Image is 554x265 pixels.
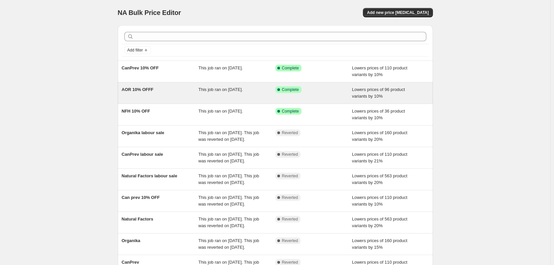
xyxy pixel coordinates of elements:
span: Lowers prices of 563 product variants by 20% [352,173,407,185]
span: Lowers prices of 563 product variants by 20% [352,217,407,228]
span: This job ran on [DATE]. This job was reverted on [DATE]. [198,238,259,250]
span: This job ran on [DATE]. [198,109,243,114]
span: Complete [282,109,299,114]
button: Add new price [MEDICAL_DATA] [363,8,433,17]
span: Organika [122,238,140,243]
span: Lowers prices of 110 product variants by 10% [352,65,407,77]
span: Lowers prices of 160 product variants by 15% [352,238,407,250]
span: Add new price [MEDICAL_DATA] [367,10,429,15]
span: Reverted [282,260,298,265]
span: Complete [282,87,299,92]
span: Can prev 10% OFF [122,195,160,200]
span: CanPrev [122,260,139,265]
span: Organika labour sale [122,130,165,135]
span: Lowers prices of 110 product variants by 10% [352,195,407,207]
span: Lowers prices of 36 product variants by 10% [352,109,405,120]
span: Lowers prices of 110 product variants by 21% [352,152,407,163]
span: Complete [282,65,299,71]
span: This job ran on [DATE]. This job was reverted on [DATE]. [198,152,259,163]
span: Reverted [282,173,298,179]
span: Reverted [282,130,298,135]
span: Lowers prices of 160 product variants by 20% [352,130,407,142]
span: This job ran on [DATE]. [198,65,243,70]
span: CanPrev 10% OFF [122,65,159,70]
span: NA Bulk Price Editor [118,9,181,16]
span: Reverted [282,152,298,157]
span: Lowers prices of 96 product variants by 10% [352,87,405,99]
span: NFH 10% OFF [122,109,150,114]
span: Reverted [282,195,298,200]
span: AOR 10% OFFF [122,87,154,92]
span: This job ran on [DATE]. This job was reverted on [DATE]. [198,130,259,142]
span: Reverted [282,217,298,222]
span: CanPrev labour sale [122,152,163,157]
button: Add filter [124,46,151,54]
span: Add filter [127,47,143,53]
span: Natural Factors [122,217,153,221]
span: This job ran on [DATE]. [198,87,243,92]
span: Natural Factors labour sale [122,173,177,178]
span: This job ran on [DATE]. This job was reverted on [DATE]. [198,217,259,228]
span: This job ran on [DATE]. This job was reverted on [DATE]. [198,173,259,185]
span: This job ran on [DATE]. This job was reverted on [DATE]. [198,195,259,207]
span: Reverted [282,238,298,243]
